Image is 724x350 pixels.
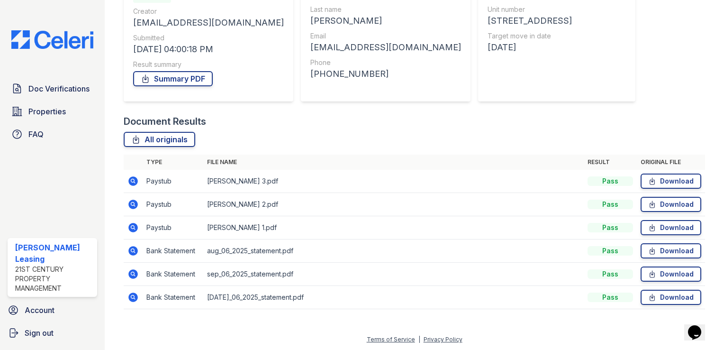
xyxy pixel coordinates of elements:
[143,286,203,309] td: Bank Statement
[133,60,284,69] div: Result summary
[637,155,705,170] th: Original file
[203,155,584,170] th: File name
[588,223,633,232] div: Pass
[310,14,461,28] div: [PERSON_NAME]
[143,216,203,239] td: Paystub
[203,263,584,286] td: sep_06_2025_statement.pdf
[488,41,626,54] div: [DATE]
[203,216,584,239] td: [PERSON_NAME] 1.pdf
[641,243,701,258] a: Download
[8,102,97,121] a: Properties
[310,58,461,67] div: Phone
[133,33,284,43] div: Submitted
[588,293,633,302] div: Pass
[641,197,701,212] a: Download
[143,239,203,263] td: Bank Statement
[124,132,195,147] a: All originals
[584,155,637,170] th: Result
[310,67,461,81] div: [PHONE_NUMBER]
[8,125,97,144] a: FAQ
[488,31,626,41] div: Target move in date
[641,174,701,189] a: Download
[28,129,44,140] span: FAQ
[310,31,461,41] div: Email
[203,193,584,216] td: [PERSON_NAME] 2.pdf
[133,43,284,56] div: [DATE] 04:00:18 PM
[588,200,633,209] div: Pass
[4,301,101,320] a: Account
[133,16,284,29] div: [EMAIL_ADDRESS][DOMAIN_NAME]
[4,323,101,342] a: Sign out
[15,242,93,265] div: [PERSON_NAME] Leasing
[25,327,54,339] span: Sign out
[4,30,101,49] img: CE_Logo_Blue-a8612792a0a2168367f1c8372b55b34899dd931a85d93a1a3d3e32e68fde9ad4.png
[143,170,203,193] td: Paystub
[133,7,284,16] div: Creator
[203,286,584,309] td: [DATE]_06_2025_statement.pdf
[143,155,203,170] th: Type
[203,170,584,193] td: [PERSON_NAME] 3.pdf
[588,269,633,279] div: Pass
[25,304,54,316] span: Account
[143,193,203,216] td: Paystub
[367,336,415,343] a: Terms of Service
[641,290,701,305] a: Download
[310,5,461,14] div: Last name
[588,246,633,256] div: Pass
[684,312,715,341] iframe: chat widget
[124,115,206,128] div: Document Results
[203,239,584,263] td: aug_06_2025_statement.pdf
[641,220,701,235] a: Download
[588,176,633,186] div: Pass
[488,5,626,14] div: Unit number
[418,336,420,343] div: |
[641,267,701,282] a: Download
[424,336,462,343] a: Privacy Policy
[488,14,626,28] div: [STREET_ADDRESS]
[143,263,203,286] td: Bank Statement
[8,79,97,98] a: Doc Verifications
[15,265,93,293] div: 21st Century Property Management
[310,41,461,54] div: [EMAIL_ADDRESS][DOMAIN_NAME]
[133,71,213,86] a: Summary PDF
[28,83,90,94] span: Doc Verifications
[28,106,66,117] span: Properties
